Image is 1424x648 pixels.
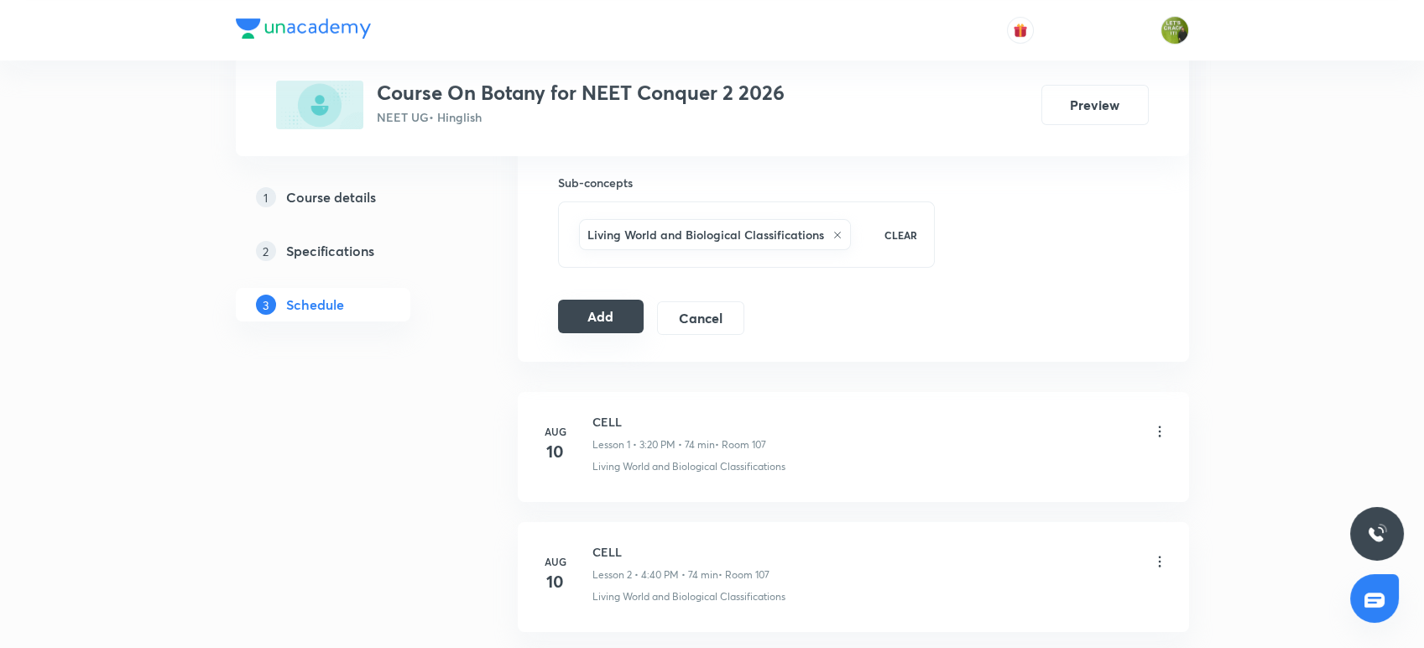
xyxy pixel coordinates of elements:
[286,187,376,207] h5: Course details
[256,187,276,207] p: 1
[1041,85,1149,125] button: Preview
[718,567,769,583] p: • Room 107
[539,424,572,439] h6: Aug
[715,437,766,452] p: • Room 107
[539,554,572,569] h6: Aug
[236,18,371,43] a: Company Logo
[256,295,276,315] p: 3
[558,300,644,333] button: Add
[539,439,572,464] h4: 10
[276,81,363,129] img: E5FE114C-FEA3-425E-8FCA-ACB73932BB97_plus.png
[558,174,936,191] h6: Sub-concepts
[236,234,464,268] a: 2Specifications
[657,301,743,335] button: Cancel
[587,226,824,243] h6: Living World and Biological Classifications
[592,589,785,604] p: Living World and Biological Classifications
[286,241,374,261] h5: Specifications
[377,108,785,126] p: NEET UG • Hinglish
[592,437,715,452] p: Lesson 1 • 3:20 PM • 74 min
[1161,16,1189,44] img: Gaurav Uppal
[592,543,769,561] h6: CELL
[884,227,917,243] p: CLEAR
[286,295,344,315] h5: Schedule
[592,413,766,431] h6: CELL
[236,180,464,214] a: 1Course details
[592,459,785,474] p: Living World and Biological Classifications
[1013,23,1028,38] img: avatar
[592,567,718,583] p: Lesson 2 • 4:40 PM • 74 min
[1367,524,1387,544] img: ttu
[539,569,572,594] h4: 10
[1007,17,1034,44] button: avatar
[256,241,276,261] p: 2
[236,18,371,39] img: Company Logo
[377,81,785,105] h3: Course On Botany for NEET Conquer 2 2026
